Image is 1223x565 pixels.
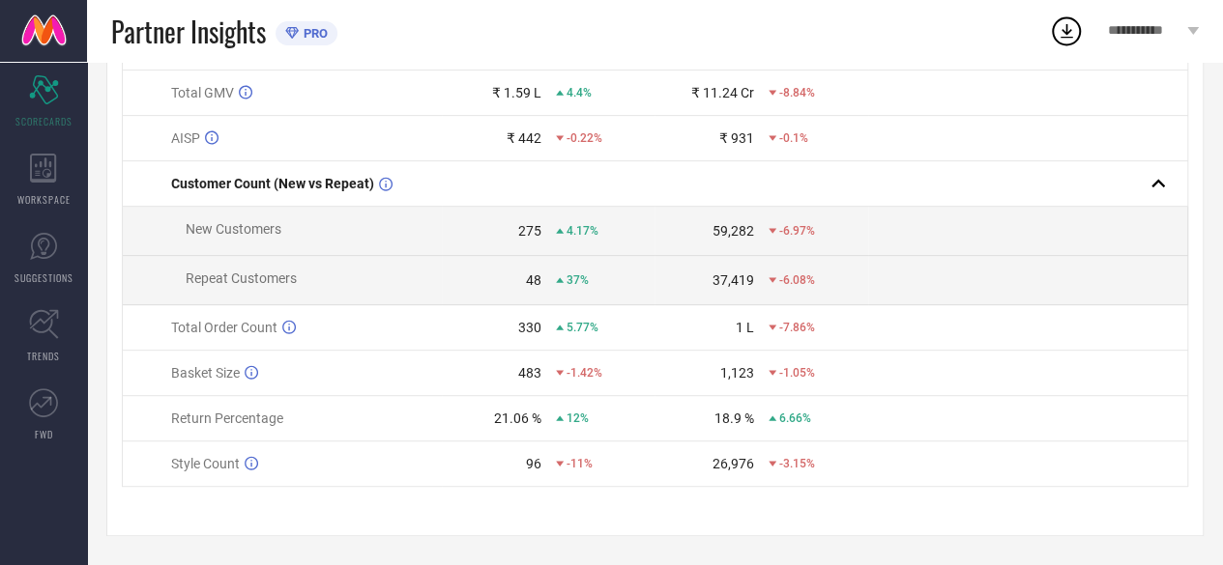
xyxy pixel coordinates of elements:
div: ₹ 442 [507,130,541,146]
div: 1,123 [720,365,754,381]
div: 96 [526,456,541,471]
div: 1 L [736,320,754,335]
span: New Customers [186,221,281,237]
span: Return Percentage [171,410,283,426]
span: TRENDS [27,349,60,363]
span: SCORECARDS [15,114,73,128]
div: 21.06 % [494,410,541,426]
div: Open download list [1049,14,1084,48]
span: FWD [35,427,53,441]
div: 59,282 [713,223,754,239]
span: -11% [567,457,593,470]
span: -7.86% [779,321,815,334]
span: Repeat Customers [186,270,297,286]
div: ₹ 931 [719,130,754,146]
span: 5.77% [567,321,598,334]
span: 37% [567,273,589,287]
div: 18.9 % [714,410,754,426]
span: -8.84% [779,86,815,99]
div: 483 [518,365,541,381]
div: 330 [518,320,541,335]
span: -6.08% [779,273,815,287]
span: PRO [299,26,328,41]
div: 48 [526,272,541,288]
div: ₹ 1.59 L [492,85,541,100]
span: SUGGESTIONS [15,270,73,285]
div: 37,419 [713,272,754,288]
span: AISP [171,130,200,146]
span: -0.1% [779,131,808,145]
div: ₹ 11.24 Cr [691,85,754,100]
span: -3.15% [779,457,815,470]
span: -6.97% [779,224,815,238]
span: Partner Insights [111,12,266,51]
span: Style Count [171,456,240,471]
div: 26,976 [713,456,754,471]
span: 4.4% [567,86,592,99]
span: -1.05% [779,366,815,380]
span: -1.42% [567,366,602,380]
span: 12% [567,411,589,425]
span: 4.17% [567,224,598,238]
span: 6.66% [779,411,811,425]
span: Customer Count (New vs Repeat) [171,176,374,191]
span: WORKSPACE [17,192,71,207]
div: 275 [518,223,541,239]
span: Total GMV [171,85,234,100]
span: -0.22% [567,131,602,145]
span: Basket Size [171,365,240,381]
span: Total Order Count [171,320,277,335]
